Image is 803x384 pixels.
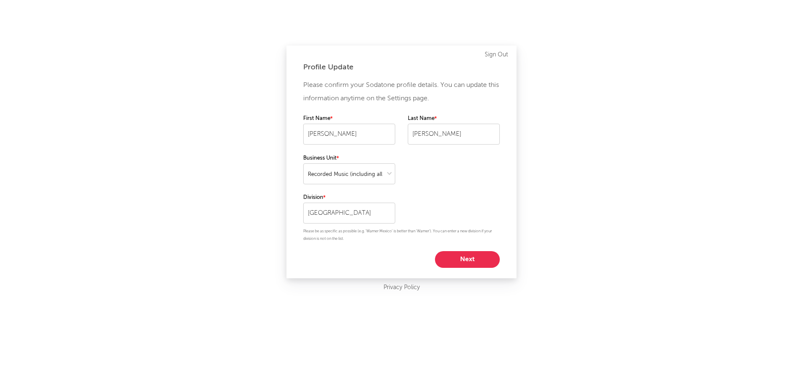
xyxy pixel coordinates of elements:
button: Next [435,251,500,268]
p: Please be as specific as possible (e.g. 'Warner Mexico' is better than 'Warner'). You can enter a... [303,228,500,243]
p: Please confirm your Sodatone profile details. You can update this information anytime on the Sett... [303,79,500,105]
input: Your last name [408,124,500,145]
a: Sign Out [485,50,508,60]
label: Last Name [408,114,500,124]
label: First Name [303,114,395,124]
input: Your first name [303,124,395,145]
label: Division [303,193,395,203]
a: Privacy Policy [384,282,420,293]
div: Profile Update [303,62,500,72]
input: Your division [303,203,395,224]
label: Business Unit [303,153,395,163]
